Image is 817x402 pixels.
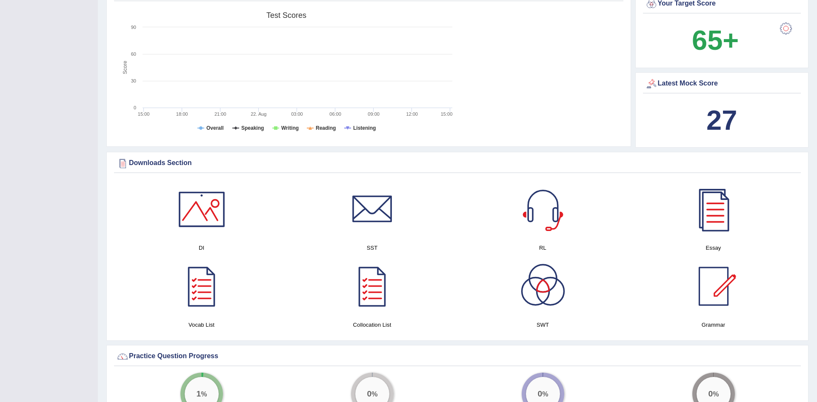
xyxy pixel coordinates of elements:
[214,111,226,117] text: 21:00
[367,389,371,399] big: 0
[706,105,737,136] b: 27
[266,11,306,20] tspan: Test scores
[329,111,341,117] text: 06:00
[692,25,739,56] b: 65+
[131,78,136,83] text: 30
[632,320,794,329] h4: Grammar
[196,389,201,399] big: 1
[645,77,799,90] div: Latest Mock Score
[368,111,380,117] text: 09:00
[116,350,799,363] div: Practice Question Progress
[206,125,224,131] tspan: Overall
[122,61,128,74] tspan: Score
[120,243,283,252] h4: DI
[176,111,188,117] text: 18:00
[462,243,624,252] h4: RL
[116,157,799,170] div: Downloads Section
[406,111,418,117] text: 12:00
[251,111,266,117] tspan: 22. Aug
[138,111,150,117] text: 15:00
[241,125,264,131] tspan: Speaking
[291,243,453,252] h4: SST
[120,320,283,329] h4: Vocab List
[134,105,136,110] text: 0
[131,51,136,57] text: 60
[537,389,542,399] big: 0
[291,111,303,117] text: 03:00
[708,389,713,399] big: 0
[291,320,453,329] h4: Collocation List
[316,125,336,131] tspan: Reading
[131,25,136,30] text: 90
[353,125,376,131] tspan: Listening
[462,320,624,329] h4: SWT
[632,243,794,252] h4: Essay
[281,125,299,131] tspan: Writing
[441,111,453,117] text: 15:00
